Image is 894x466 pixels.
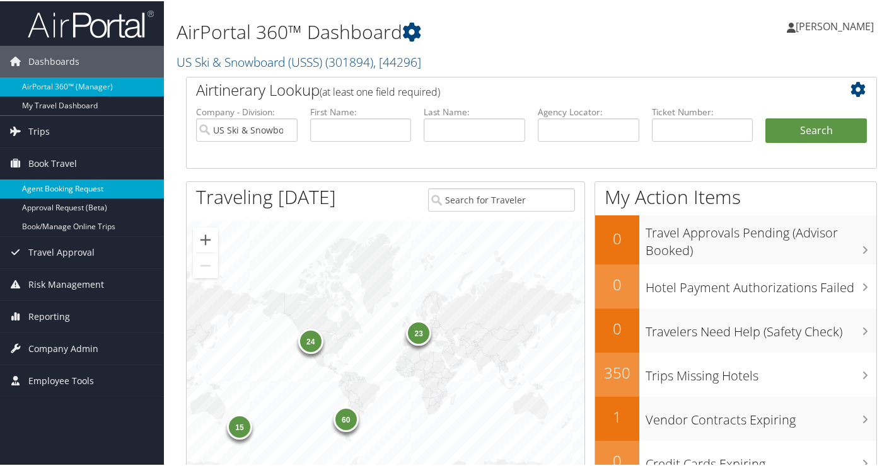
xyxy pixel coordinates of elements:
span: Reporting [28,300,70,331]
div: 24 [298,327,323,353]
div: 60 [333,406,358,431]
a: 0Travel Approvals Pending (Advisor Booked) [595,214,876,263]
h2: 350 [595,361,639,382]
h2: 0 [595,227,639,248]
span: Company Admin [28,332,98,363]
span: Trips [28,115,50,146]
div: 15 [227,413,252,438]
label: First Name: [310,105,412,117]
h2: 0 [595,273,639,294]
h1: My Action Items [595,183,876,209]
h3: Trips Missing Hotels [646,360,876,384]
h3: Travel Approvals Pending (Advisor Booked) [646,217,876,258]
span: (at least one field required) [320,84,440,98]
a: 0Hotel Payment Authorizations Failed [595,263,876,307]
a: 350Trips Missing Hotels [595,351,876,395]
span: , [ 44296 ] [373,52,421,69]
label: Agency Locator: [538,105,639,117]
h1: AirPortal 360™ Dashboard [177,18,650,44]
button: Zoom out [193,252,218,277]
span: Travel Approval [28,236,95,267]
h3: Travelers Need Help (Safety Check) [646,315,876,339]
h1: Traveling [DATE] [196,183,336,209]
h3: Hotel Payment Authorizations Failed [646,271,876,295]
label: Ticket Number: [652,105,753,117]
button: Search [765,117,867,142]
label: Last Name: [424,105,525,117]
label: Company - Division: [196,105,298,117]
h2: 0 [595,317,639,338]
a: US Ski & Snowboard (USSS) [177,52,421,69]
button: Zoom in [193,226,218,251]
span: Risk Management [28,268,104,299]
input: Search for Traveler [428,187,575,210]
a: 1Vendor Contracts Expiring [595,395,876,440]
h2: Airtinerary Lookup [196,78,810,99]
span: Dashboards [28,45,79,76]
span: Book Travel [28,147,77,178]
h2: 1 [595,405,639,426]
span: ( 301894 ) [325,52,373,69]
span: Employee Tools [28,364,94,395]
span: [PERSON_NAME] [796,18,874,32]
a: [PERSON_NAME] [787,6,886,44]
a: 0Travelers Need Help (Safety Check) [595,307,876,351]
h3: Vendor Contracts Expiring [646,404,876,428]
img: airportal-logo.png [28,8,154,38]
div: 23 [406,319,431,344]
